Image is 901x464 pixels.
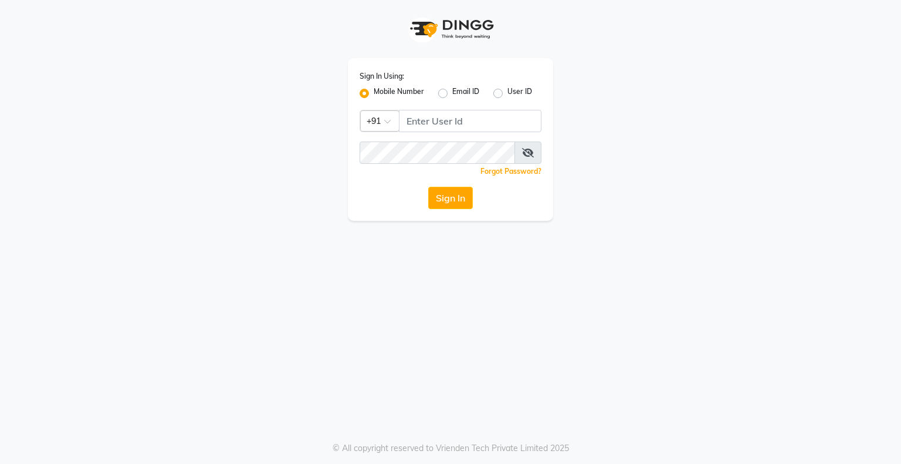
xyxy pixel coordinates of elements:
label: Email ID [452,86,479,100]
label: User ID [507,86,532,100]
button: Sign In [428,187,473,209]
img: logo1.svg [404,12,497,46]
a: Forgot Password? [480,167,541,176]
label: Sign In Using: [360,71,404,82]
input: Username [399,110,541,132]
input: Username [360,142,515,164]
label: Mobile Number [374,86,424,100]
